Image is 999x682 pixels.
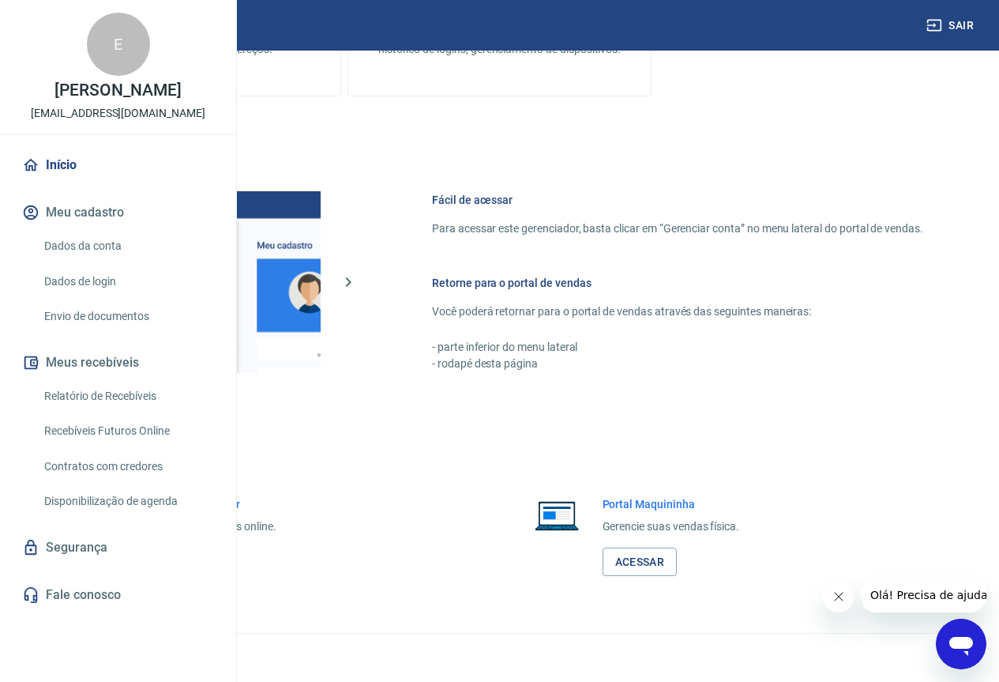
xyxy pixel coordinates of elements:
[38,230,217,262] a: Dados da conta
[31,105,205,122] p: [EMAIL_ADDRESS][DOMAIN_NAME]
[936,619,986,669] iframe: Botão para abrir a janela de mensagens
[861,578,986,612] iframe: Mensagem da empresa
[19,345,217,380] button: Meus recebíveis
[432,192,923,208] h6: Fácil de acessar
[603,548,678,577] a: Acessar
[823,581,854,612] iframe: Fechar mensagem
[19,195,217,230] button: Meu cadastro
[38,415,217,447] a: Recebíveis Futuros Online
[524,496,590,534] img: Imagem de um notebook aberto
[19,578,217,612] a: Fale conosco
[432,220,923,237] p: Para acessar este gerenciador, basta clicar em “Gerenciar conta” no menu lateral do portal de ven...
[38,300,217,333] a: Envio de documentos
[38,266,217,298] a: Dados de login
[603,518,740,535] p: Gerencie suas vendas física.
[9,11,133,24] span: Olá! Precisa de ajuda?
[38,450,217,483] a: Contratos com credores
[38,380,217,413] a: Relatório de Recebíveis
[54,82,181,99] p: [PERSON_NAME]
[432,339,923,356] p: - parte inferior do menu lateral
[87,13,150,76] div: E
[19,530,217,565] a: Segurança
[38,485,217,518] a: Disponibilização de agenda
[923,11,980,40] button: Sair
[432,356,923,372] p: - rodapé desta página
[38,646,961,663] p: 2025 ©
[19,148,217,183] a: Início
[432,275,923,291] h6: Retorne para o portal de vendas
[432,303,923,320] p: Você poderá retornar para o portal de vendas através das seguintes maneiras:
[38,443,961,458] h5: Acesso rápido
[603,496,740,512] h6: Portal Maquininha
